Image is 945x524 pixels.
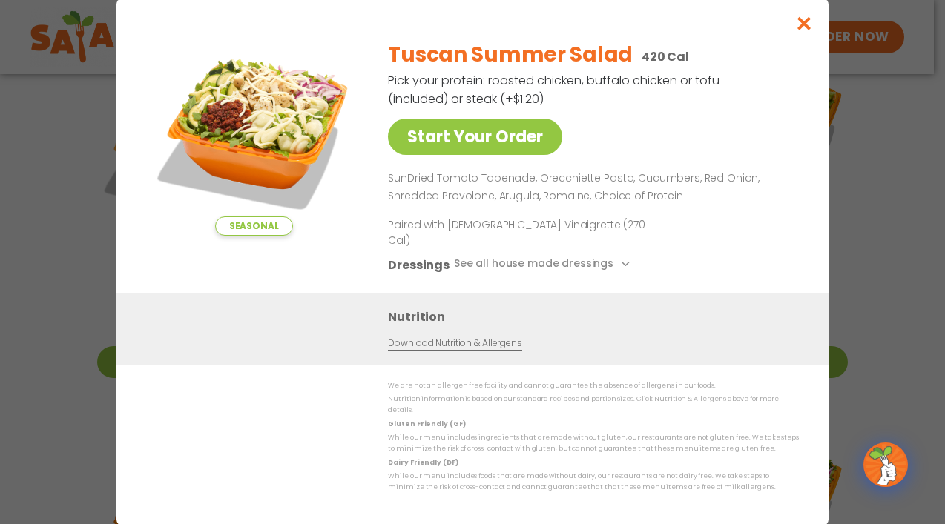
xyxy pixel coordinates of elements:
[388,458,458,467] strong: Dairy Friendly (DF)
[388,170,793,205] p: SunDried Tomato Tapenade, Orecchiette Pasta, Cucumbers, Red Onion, Shredded Provolone, Arugula, R...
[865,444,906,485] img: wpChatIcon
[388,336,521,351] a: Download Nutrition & Allergens
[388,217,662,248] p: Paired with [DEMOGRAPHIC_DATA] Vinaigrette (270 Cal)
[388,308,806,326] h3: Nutrition
[388,71,722,108] p: Pick your protein: roasted chicken, buffalo chicken or tofu (included) or steak (+$1.20)
[388,256,450,274] h3: Dressings
[388,39,633,70] h2: Tuscan Summer Salad
[388,471,799,494] p: While our menu includes foods that are made without dairy, our restaurants are not dairy free. We...
[388,380,799,391] p: We are not an allergen free facility and cannot guarantee the absence of allergens in our foods.
[388,432,799,455] p: While our menu includes ingredients that are made without gluten, our restaurants are not gluten ...
[150,28,358,236] img: Featured product photo for Tuscan Summer Salad
[454,256,634,274] button: See all house made dressings
[215,216,293,236] span: Seasonal
[388,394,799,417] p: Nutrition information is based on our standard recipes and portion sizes. Click Nutrition & Aller...
[388,119,562,155] a: Start Your Order
[642,47,689,66] p: 420 Cal
[388,419,465,428] strong: Gluten Friendly (GF)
